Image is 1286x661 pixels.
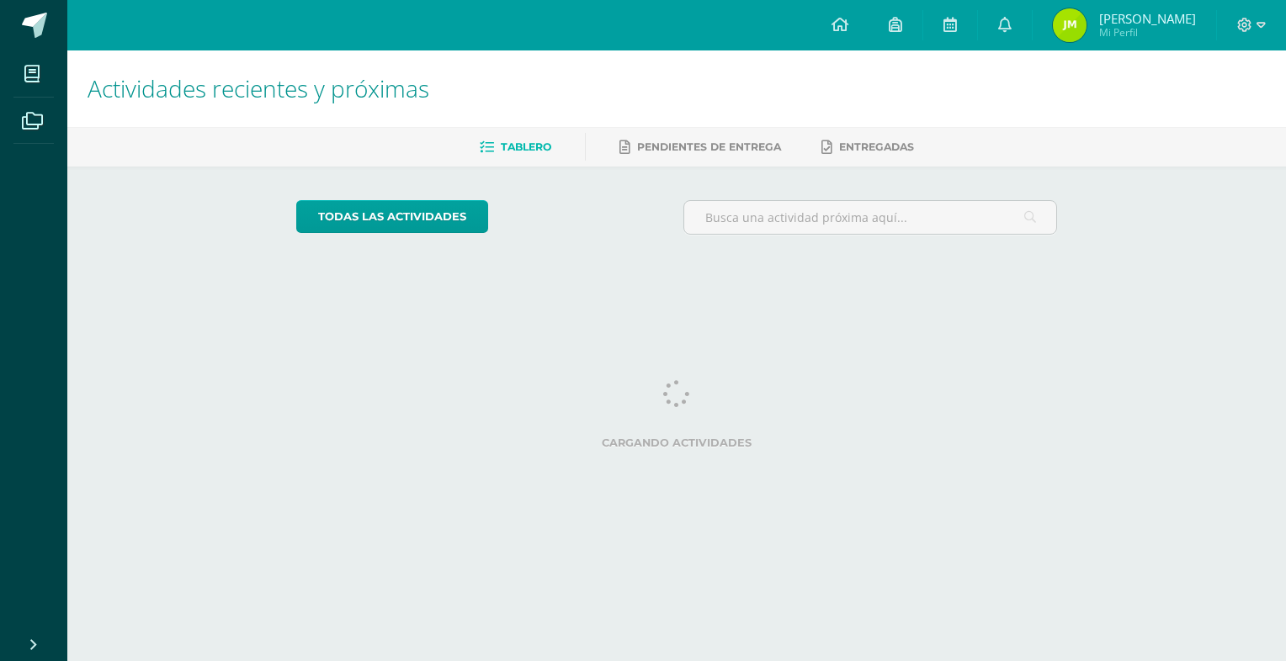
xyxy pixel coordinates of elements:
label: Cargando actividades [296,436,1058,449]
input: Busca una actividad próxima aquí... [684,201,1057,234]
span: [PERSON_NAME] [1099,10,1196,27]
span: Tablero [501,140,551,153]
a: Tablero [480,134,551,161]
span: Mi Perfil [1099,25,1196,40]
span: Actividades recientes y próximas [88,72,429,104]
a: todas las Actividades [296,200,488,233]
img: b2b9856d5061f97cd2611f9c69a6e144.png [1053,8,1087,42]
span: Entregadas [839,140,914,153]
a: Pendientes de entrega [619,134,781,161]
span: Pendientes de entrega [637,140,781,153]
a: Entregadas [821,134,914,161]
